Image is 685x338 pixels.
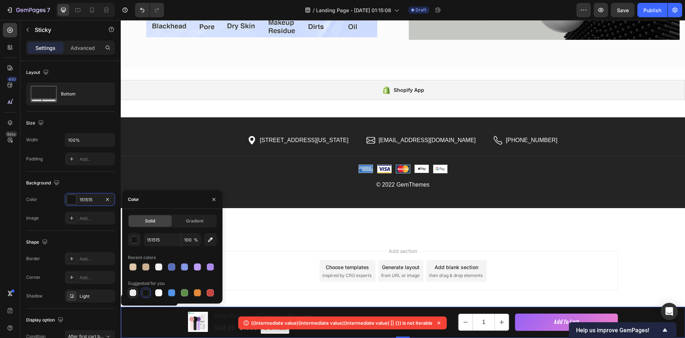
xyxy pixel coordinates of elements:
iframe: Design area [121,20,685,338]
div: Width [26,137,38,143]
p: [STREET_ADDRESS][US_STATE] [139,115,227,126]
div: 450 [7,76,17,82]
p: © 2022 GemThemes [73,160,491,170]
div: Add... [80,274,113,281]
p: Sticky [35,25,96,34]
div: Publish [643,6,661,14]
div: Add... [80,256,113,262]
div: 151515 [80,197,100,203]
p: Only items left in stock! [235,298,307,306]
span: Landing Page - [DATE] 01:15:08 [316,6,391,14]
div: Display option [26,315,65,325]
button: Add to cart [394,294,497,311]
div: Image [26,215,39,221]
span: % [194,237,198,243]
button: Publish [637,3,667,17]
button: decrement [338,294,352,310]
div: Corner [26,274,40,281]
span: Gradient [186,218,203,224]
button: 7 [3,3,53,17]
div: Size [26,118,45,128]
button: Show survey - Help us improve GemPages! [576,326,669,334]
div: Color [128,196,139,203]
p: [EMAIL_ADDRESS][DOMAIN_NAME] [258,115,355,126]
p: 1+1 FREE [144,305,165,312]
div: Undo/Redo [135,3,164,17]
div: Add to cart [433,298,459,306]
span: 401 [247,299,257,305]
div: Open Intercom Messenger [661,303,678,320]
div: Layout [26,68,50,78]
div: Choose templates [205,243,248,251]
button: Save [611,3,634,17]
div: Light [80,293,113,300]
input: Auto [65,133,115,146]
img: Alt Image [238,145,252,153]
div: Padding [26,156,43,162]
p: Advanced [71,44,95,52]
div: Suggested for you [128,280,165,287]
div: Border [26,255,40,262]
span: from URL or image [260,252,299,259]
div: Shadow [26,293,43,299]
span: / [313,6,315,14]
p: 7 [47,6,50,14]
span: Help us improve GemPages! [576,327,661,334]
span: inspired by CRO experts [202,252,251,259]
div: Shape [26,238,49,247]
p: ((intermediate value)(intermediate value)(intermediate value) || {}) is not iterable [251,319,432,327]
button: increment [374,294,388,310]
img: Alt Image [312,145,327,153]
span: Solid [145,218,155,224]
div: Recent colors [128,254,156,261]
p: [PHONE_NUMBER] [385,115,437,126]
input: Eg: FFFFFF [144,233,181,246]
span: Add section [265,227,299,235]
div: Add... [80,215,113,222]
div: Shopify App [273,66,303,74]
div: Background [26,178,61,188]
img: Alt Image [275,145,289,153]
div: Add blank section [314,243,358,251]
div: Add... [80,156,113,163]
div: Beta [5,131,17,137]
div: Generate layout [261,243,299,251]
span: then drag & drop elements [308,252,362,259]
div: Color [26,196,37,203]
div: Bottom [61,86,105,102]
p: Settings [35,44,56,52]
span: Save [617,7,629,13]
img: Alt Image [294,145,308,153]
div: Sticky [9,277,25,283]
img: Alt Image [257,145,271,153]
input: quantity [352,294,374,310]
span: Draft [416,7,426,13]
